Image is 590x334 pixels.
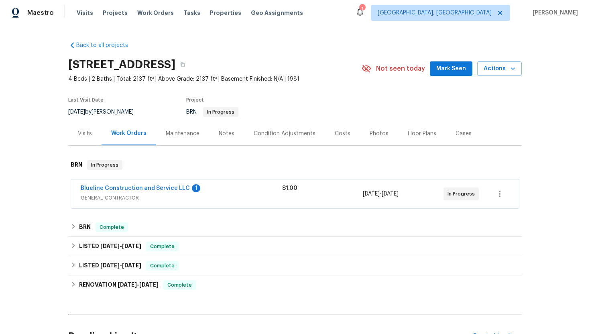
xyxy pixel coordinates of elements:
[436,64,466,74] span: Mark Seen
[68,152,522,178] div: BRN In Progress
[359,5,365,13] div: 1
[370,130,389,138] div: Photos
[100,243,120,249] span: [DATE]
[27,9,54,17] span: Maestro
[81,194,282,202] span: GENERAL_CONTRACTOR
[175,57,190,72] button: Copy Address
[68,107,143,117] div: by [PERSON_NAME]
[529,9,578,17] span: [PERSON_NAME]
[68,41,145,49] a: Back to all projects
[484,64,515,74] span: Actions
[88,161,122,169] span: In Progress
[183,10,200,16] span: Tasks
[68,218,522,237] div: BRN Complete
[376,65,425,73] span: Not seen today
[68,61,175,69] h2: [STREET_ADDRESS]
[77,9,93,17] span: Visits
[68,256,522,275] div: LISTED [DATE]-[DATE]Complete
[430,61,472,76] button: Mark Seen
[186,109,238,115] span: BRN
[79,280,159,290] h6: RENOVATION
[68,98,104,102] span: Last Visit Date
[147,242,178,250] span: Complete
[382,191,399,197] span: [DATE]
[186,98,204,102] span: Project
[79,261,141,271] h6: LISTED
[477,61,522,76] button: Actions
[103,9,128,17] span: Projects
[408,130,436,138] div: Floor Plans
[96,223,127,231] span: Complete
[363,190,399,198] span: -
[210,9,241,17] span: Properties
[122,263,141,268] span: [DATE]
[204,110,238,114] span: In Progress
[79,242,141,251] h6: LISTED
[68,237,522,256] div: LISTED [DATE]-[DATE]Complete
[137,9,174,17] span: Work Orders
[456,130,472,138] div: Cases
[68,109,85,115] span: [DATE]
[79,222,91,232] h6: BRN
[118,282,159,287] span: -
[192,184,200,192] div: 1
[378,9,492,17] span: [GEOGRAPHIC_DATA], [GEOGRAPHIC_DATA]
[448,190,478,198] span: In Progress
[164,281,195,289] span: Complete
[122,243,141,249] span: [DATE]
[68,75,362,83] span: 4 Beds | 2 Baths | Total: 2137 ft² | Above Grade: 2137 ft² | Basement Finished: N/A | 1981
[166,130,199,138] div: Maintenance
[100,263,141,268] span: -
[251,9,303,17] span: Geo Assignments
[139,282,159,287] span: [DATE]
[335,130,350,138] div: Costs
[100,263,120,268] span: [DATE]
[118,282,137,287] span: [DATE]
[147,262,178,270] span: Complete
[111,129,146,137] div: Work Orders
[81,185,190,191] a: Blueline Construction and Service LLC
[71,160,82,170] h6: BRN
[219,130,234,138] div: Notes
[100,243,141,249] span: -
[282,185,297,191] span: $1.00
[68,275,522,295] div: RENOVATION [DATE]-[DATE]Complete
[363,191,380,197] span: [DATE]
[254,130,315,138] div: Condition Adjustments
[78,130,92,138] div: Visits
